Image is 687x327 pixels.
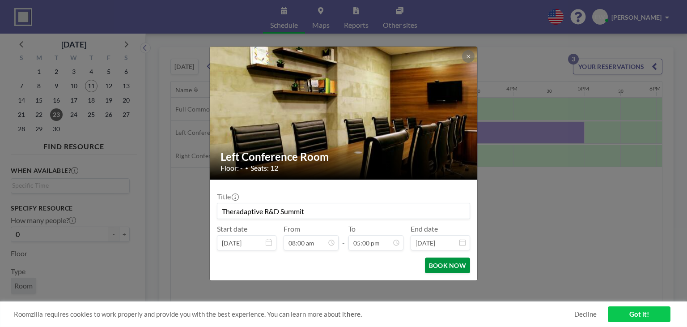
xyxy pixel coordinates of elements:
[348,224,356,233] label: To
[221,163,243,172] span: Floor: -
[574,310,597,318] a: Decline
[347,310,362,318] a: here.
[14,310,574,318] span: Roomzilla requires cookies to work properly and provide you with the best experience. You can lea...
[411,224,438,233] label: End date
[425,258,470,273] button: BOOK NOW
[284,224,300,233] label: From
[210,24,478,203] img: 537.jpg
[217,224,247,233] label: Start date
[221,150,467,163] h2: Left Conference Room
[217,203,470,219] input: Erica's reservation
[217,192,238,201] label: Title
[250,163,278,172] span: Seats: 12
[342,228,345,247] span: -
[245,165,248,172] span: •
[608,306,670,322] a: Got it!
